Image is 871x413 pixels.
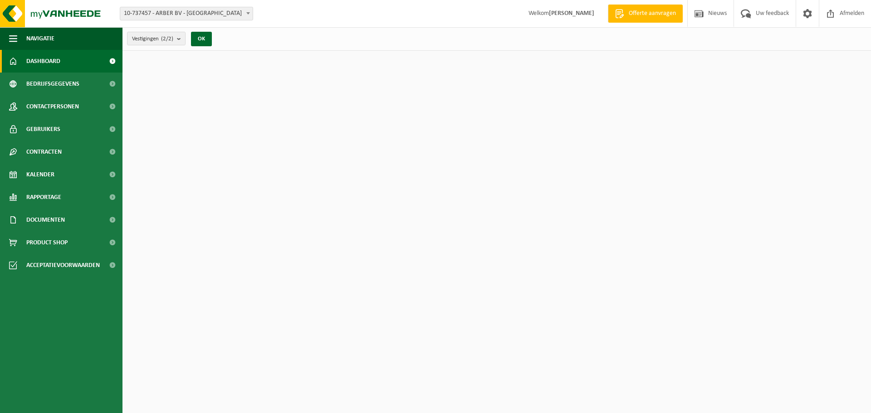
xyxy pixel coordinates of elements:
[26,73,79,95] span: Bedrijfsgegevens
[26,50,60,73] span: Dashboard
[26,163,54,186] span: Kalender
[161,36,173,42] count: (2/2)
[127,32,186,45] button: Vestigingen(2/2)
[120,7,253,20] span: 10-737457 - ARBER BV - ROESELARE
[26,95,79,118] span: Contactpersonen
[26,27,54,50] span: Navigatie
[191,32,212,46] button: OK
[26,186,61,209] span: Rapportage
[26,141,62,163] span: Contracten
[608,5,683,23] a: Offerte aanvragen
[132,32,173,46] span: Vestigingen
[26,231,68,254] span: Product Shop
[26,118,60,141] span: Gebruikers
[549,10,594,17] strong: [PERSON_NAME]
[626,9,678,18] span: Offerte aanvragen
[26,254,100,277] span: Acceptatievoorwaarden
[26,209,65,231] span: Documenten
